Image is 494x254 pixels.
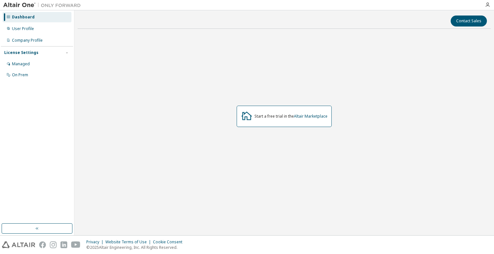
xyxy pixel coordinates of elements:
[12,26,34,31] div: User Profile
[12,61,30,67] div: Managed
[86,245,186,250] p: © 2025 Altair Engineering, Inc. All Rights Reserved.
[60,241,67,248] img: linkedin.svg
[71,241,81,248] img: youtube.svg
[105,239,153,245] div: Website Terms of Use
[294,113,328,119] a: Altair Marketplace
[39,241,46,248] img: facebook.svg
[12,72,28,78] div: On Prem
[451,16,487,26] button: Contact Sales
[86,239,105,245] div: Privacy
[50,241,57,248] img: instagram.svg
[12,15,35,20] div: Dashboard
[2,241,35,248] img: altair_logo.svg
[4,50,38,55] div: License Settings
[153,239,186,245] div: Cookie Consent
[3,2,84,8] img: Altair One
[12,38,43,43] div: Company Profile
[254,114,328,119] div: Start a free trial in the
